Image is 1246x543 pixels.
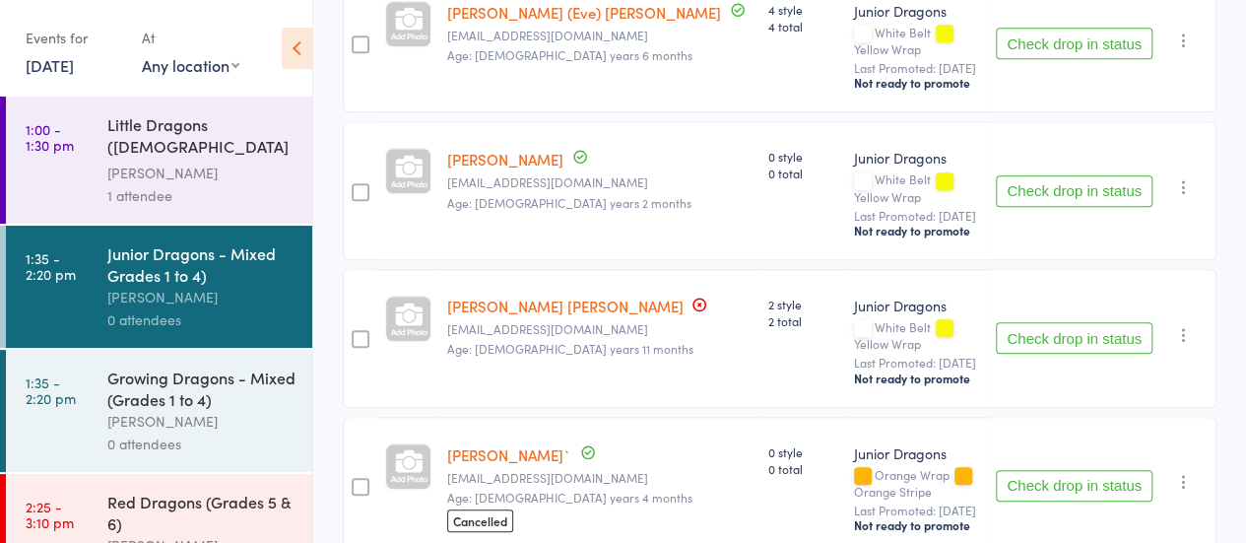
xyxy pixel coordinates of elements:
a: [PERSON_NAME] [447,149,563,170]
div: [PERSON_NAME] [107,410,295,433]
span: 4 total [768,18,838,34]
div: 0 attendees [107,433,295,455]
div: Orange Wrap [854,468,981,498]
span: Yellow Wrap [854,188,921,205]
small: Last Promoted: [DATE] [854,356,981,370]
div: White Belt [854,320,981,350]
small: shepherdb167@gmail.com [447,471,753,485]
div: Not ready to promote [854,371,981,386]
div: Junior Dragons [854,443,981,463]
a: 1:35 -2:20 pmGrowing Dragons - Mixed (Grades 1 to 4)[PERSON_NAME]0 attendees [6,350,312,472]
a: 1:35 -2:20 pmJunior Dragons - Mixed Grades 1 to 4)[PERSON_NAME]0 attendees [6,226,312,348]
div: 1 attendee [107,184,295,207]
span: Cancelled [447,509,513,532]
div: Junior Dragons [854,148,981,168]
button: Check drop in status [996,470,1152,502]
button: Check drop in status [996,175,1152,207]
span: Age: [DEMOGRAPHIC_DATA] years 11 months [447,340,693,357]
small: ashleea288@hotmail.com [447,175,753,189]
span: 0 total [768,460,838,477]
div: Not ready to promote [854,517,981,533]
span: Orange Stripe [854,483,932,500]
span: 0 style [768,148,838,165]
span: Yellow Wrap [854,335,921,352]
div: At [142,22,239,54]
time: 1:35 - 2:20 pm [26,374,76,406]
a: [DATE] [26,54,74,76]
span: 2 total [768,312,838,329]
div: Not ready to promote [854,223,981,238]
time: 1:00 - 1:30 pm [26,121,74,153]
span: Yellow Wrap [854,40,921,57]
span: Age: [DEMOGRAPHIC_DATA] years 4 months [447,489,692,506]
div: White Belt [854,172,981,202]
div: Junior Dragons [854,1,981,21]
div: White Belt [854,26,981,55]
a: [PERSON_NAME]` [447,444,571,465]
small: Last Promoted: [DATE] [854,61,981,75]
span: 2 style [768,296,838,312]
span: 0 style [768,443,838,460]
div: Little Dragons ([DEMOGRAPHIC_DATA] Kindy & Prep) [107,113,295,162]
div: Any location [142,54,239,76]
div: Junior Dragons [854,296,981,315]
a: [PERSON_NAME] (Eve) [PERSON_NAME] [447,2,721,23]
time: 1:35 - 2:20 pm [26,250,76,282]
div: 0 attendees [107,308,295,331]
span: Age: [DEMOGRAPHIC_DATA] years 2 months [447,194,691,211]
time: 2:25 - 3:10 pm [26,499,74,530]
span: Age: [DEMOGRAPHIC_DATA] years 6 months [447,46,692,63]
span: 4 style [768,1,838,18]
span: 0 total [768,165,838,181]
button: Check drop in status [996,28,1152,59]
small: Last Promoted: [DATE] [854,504,981,517]
div: [PERSON_NAME] [107,162,295,184]
div: Events for [26,22,122,54]
div: Red Dragons (Grades 5 & 6) [107,491,295,534]
div: Growing Dragons - Mixed (Grades 1 to 4) [107,367,295,410]
small: em.despea@gmail.com [447,29,753,42]
small: Last Promoted: [DATE] [854,209,981,223]
a: [PERSON_NAME] [PERSON_NAME] [447,296,684,316]
button: Check drop in status [996,322,1152,354]
a: 1:00 -1:30 pmLittle Dragons ([DEMOGRAPHIC_DATA] Kindy & Prep)[PERSON_NAME]1 attendee [6,97,312,224]
div: [PERSON_NAME] [107,286,295,308]
small: Jessturnbull25@gmail.com [447,322,753,336]
div: Junior Dragons - Mixed Grades 1 to 4) [107,242,295,286]
div: Not ready to promote [854,75,981,91]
